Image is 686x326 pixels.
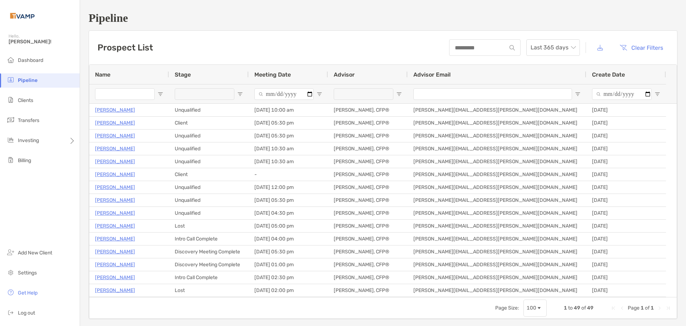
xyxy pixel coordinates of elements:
a: [PERSON_NAME] [95,260,135,269]
button: Open Filter Menu [655,91,660,97]
div: [DATE] [586,142,666,155]
img: dashboard icon [6,55,15,64]
div: Page Size [523,300,547,317]
div: - [249,168,328,181]
a: [PERSON_NAME] [95,234,135,243]
div: [PERSON_NAME][EMAIL_ADDRESS][PERSON_NAME][DOMAIN_NAME] [408,233,586,245]
img: billing icon [6,156,15,164]
span: 1 [564,305,567,311]
div: Unqualified [169,181,249,194]
div: Client [169,117,249,129]
div: [PERSON_NAME][EMAIL_ADDRESS][PERSON_NAME][DOMAIN_NAME] [408,104,586,116]
span: 1 [651,305,654,311]
div: Unqualified [169,207,249,219]
div: [DATE] 10:30 am [249,142,328,155]
span: Clients [18,97,33,103]
img: get-help icon [6,288,15,297]
div: 100 [527,305,536,311]
div: [PERSON_NAME][EMAIL_ADDRESS][PERSON_NAME][DOMAIN_NAME] [408,181,586,194]
span: Add New Client [18,250,52,256]
div: Page Size: [495,305,519,311]
div: Next Page [657,305,662,311]
input: Advisor Email Filter Input [413,88,572,100]
button: Open Filter Menu [396,91,402,97]
span: Advisor [334,71,355,78]
div: [PERSON_NAME], CFP® [328,117,408,129]
div: [PERSON_NAME], CFP® [328,104,408,116]
span: Investing [18,137,39,143]
div: [PERSON_NAME], CFP® [328,181,408,194]
a: [PERSON_NAME] [95,209,135,218]
a: [PERSON_NAME] [95,131,135,140]
span: of [645,305,650,311]
div: [PERSON_NAME][EMAIL_ADDRESS][PERSON_NAME][DOMAIN_NAME] [408,220,586,232]
div: [DATE] 04:00 pm [249,233,328,245]
button: Open Filter Menu [158,91,163,97]
div: [DATE] [586,258,666,271]
h3: Prospect List [98,43,153,53]
span: Create Date [592,71,625,78]
div: [DATE] [586,207,666,219]
div: Intro Call Complete [169,233,249,245]
button: Open Filter Menu [237,91,243,97]
div: [PERSON_NAME], CFP® [328,207,408,219]
div: [DATE] 10:00 am [249,104,328,116]
div: [DATE] [586,155,666,168]
div: [PERSON_NAME][EMAIL_ADDRESS][PERSON_NAME][DOMAIN_NAME] [408,168,586,181]
a: [PERSON_NAME] [95,183,135,192]
img: clients icon [6,96,15,104]
div: [DATE] 05:30 pm [249,245,328,258]
div: [PERSON_NAME], CFP® [328,284,408,297]
div: Unqualified [169,130,249,142]
div: [DATE] [586,194,666,206]
div: [PERSON_NAME], CFP® [328,245,408,258]
div: [PERSON_NAME][EMAIL_ADDRESS][PERSON_NAME][DOMAIN_NAME] [408,194,586,206]
div: [PERSON_NAME], CFP® [328,271,408,284]
a: [PERSON_NAME] [95,144,135,153]
div: Discovery Meeting Complete [169,258,249,271]
button: Open Filter Menu [317,91,322,97]
div: [DATE] [586,130,666,142]
div: [PERSON_NAME][EMAIL_ADDRESS][PERSON_NAME][DOMAIN_NAME] [408,130,586,142]
div: Previous Page [619,305,625,311]
img: transfers icon [6,116,15,124]
div: [PERSON_NAME][EMAIL_ADDRESS][PERSON_NAME][DOMAIN_NAME] [408,284,586,297]
div: [DATE] 02:00 pm [249,284,328,297]
img: investing icon [6,136,15,144]
div: Discovery Meeting Complete [169,245,249,258]
span: 49 [587,305,593,311]
a: [PERSON_NAME] [95,157,135,166]
span: Page [628,305,640,311]
div: [DATE] [586,245,666,258]
a: [PERSON_NAME] [95,247,135,256]
span: [PERSON_NAME]! [9,39,75,45]
img: Zoe Logo [9,3,36,29]
div: Lost [169,220,249,232]
div: Intro Call Complete [169,271,249,284]
span: Billing [18,157,31,164]
div: [DATE] [586,271,666,284]
div: [PERSON_NAME], CFP® [328,233,408,245]
div: [DATE] [586,220,666,232]
div: First Page [611,305,616,311]
div: Unqualified [169,104,249,116]
a: [PERSON_NAME] [95,222,135,230]
div: [DATE] 12:00 pm [249,181,328,194]
div: Unqualified [169,155,249,168]
a: [PERSON_NAME] [95,106,135,115]
a: [PERSON_NAME] [95,118,135,127]
input: Meeting Date Filter Input [254,88,314,100]
div: Unqualified [169,142,249,155]
div: [DATE] 05:30 pm [249,117,328,129]
div: [DATE] 05:30 pm [249,130,328,142]
div: [PERSON_NAME], CFP® [328,155,408,168]
span: of [581,305,586,311]
div: [PERSON_NAME], CFP® [328,258,408,271]
p: [PERSON_NAME] [95,196,135,205]
div: Client [169,168,249,181]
